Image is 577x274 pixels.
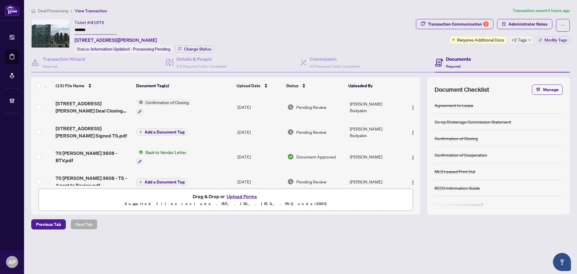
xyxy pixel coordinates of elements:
[296,153,336,160] span: Document Approved
[75,36,157,44] span: [STREET_ADDRESS][PERSON_NAME]
[543,85,559,94] span: Manage
[287,104,294,110] img: Document Status
[435,85,489,94] span: Document Checklist
[287,153,294,160] img: Document Status
[91,20,104,25] span: 41972
[435,152,487,158] div: Confirmation of Cooperation
[235,120,285,144] td: [DATE]
[435,102,473,109] div: Agreement to Lease
[38,8,68,14] span: Deal Processing
[145,130,185,134] span: Add a Document Tag
[56,149,132,164] span: 70 [PERSON_NAME] 3608 - BTV.pdf
[43,55,85,63] h4: Transaction Wizard
[536,36,570,44] button: Modify Tags
[296,178,326,185] span: Pending Review
[237,82,261,89] span: Upload Date
[296,104,326,110] span: Pending Review
[184,47,211,51] span: Change Status
[136,178,187,186] button: Add a Document Tag
[75,8,107,14] span: View Transaction
[428,19,489,29] div: Transaction Communication
[286,82,298,89] span: Status
[32,19,69,48] img: IMG-W12225047_1.jpg
[408,177,418,186] button: Logo
[136,128,187,136] button: Add a Document Tag
[528,38,531,42] span: down
[56,82,84,89] span: (13) File Name
[347,144,402,170] td: [PERSON_NAME]
[408,127,418,137] button: Logo
[284,77,346,94] th: Status
[310,55,359,63] h4: Commission
[411,180,415,185] img: Logo
[56,174,132,189] span: 70 [PERSON_NAME] 3608 - TS - Agent to Review.pdf
[36,220,61,229] span: Previous Tab
[446,64,460,69] span: Required
[310,64,359,69] span: 2/2 Required Fields Completed
[225,192,259,200] button: Upload Forms
[408,102,418,112] button: Logo
[43,64,57,69] span: Required
[136,99,191,115] button: Status IconConfirmation of Closing
[39,189,413,211] span: Drag & Drop orUpload FormsSupported files include .PDF, .JPG, .JPEG, .PNG under25MB
[71,219,97,229] button: Next Tab
[446,55,471,63] h4: Documents
[75,19,104,26] div: Ticket #:
[287,178,294,185] img: Document Status
[143,99,191,106] span: Confirmation of Closing
[31,219,66,229] button: Previous Tab
[235,144,285,170] td: [DATE]
[235,170,285,194] td: [DATE]
[435,119,511,125] div: Co-op Brokerage Commission Statement
[139,131,142,134] span: plus
[457,36,504,43] span: Requires Additional Docs
[175,45,214,53] button: Change Status
[347,94,402,120] td: [PERSON_NAME] Bodyakin
[31,9,35,13] span: home
[483,21,489,27] div: 2
[435,168,475,175] div: MLS Leased Print Out
[296,129,326,135] span: Pending Review
[435,135,478,142] div: Confirmation of Closing
[497,19,552,29] button: Administrator Notes
[176,55,226,63] h4: Details & People
[91,46,170,52] span: Information Updated - Processing Pending
[508,19,548,29] span: Administrator Notes
[347,170,402,194] td: [PERSON_NAME]
[193,192,259,200] span: Drag & Drop or
[545,38,567,42] span: Modify Tags
[532,85,563,95] button: Manage
[411,155,415,160] img: Logo
[408,152,418,162] button: Logo
[134,77,234,94] th: Document Tag(s)
[71,7,72,14] li: /
[139,180,142,183] span: plus
[435,185,480,191] div: RECO Information Guide
[235,94,285,120] td: [DATE]
[287,129,294,135] img: Document Status
[143,149,189,155] span: Back to Vendor Letter
[136,128,187,136] button: Add a Document Tag
[53,77,134,94] th: (13) File Name
[561,23,565,27] span: ellipsis
[234,77,284,94] th: Upload Date
[553,253,571,271] button: Open asap
[145,180,185,184] span: Add a Document Tag
[346,77,401,94] th: Uploaded By
[513,7,570,14] article: Transaction saved 4 hours ago
[347,120,402,144] td: [PERSON_NAME] Bodyakin
[136,178,187,186] button: Add a Document Tag
[136,149,143,155] img: Status Icon
[411,105,415,110] img: Logo
[5,5,19,16] img: logo
[8,258,16,266] span: AP
[56,125,132,139] span: [STREET_ADDRESS][PERSON_NAME] Signed TS.pdf
[502,22,506,26] span: solution
[56,100,132,114] span: [STREET_ADDRESS][PERSON_NAME] Deal Closing Confirmation.pdf
[42,200,409,208] p: Supported files include .PDF, .JPG, .JPEG, .PNG under 25 MB
[416,19,493,29] button: Transaction Communication2
[136,149,189,165] button: Status IconBack to Vendor Letter
[75,45,173,53] div: Status:
[411,130,415,135] img: Logo
[176,64,226,69] span: 2/2 Required Fields Completed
